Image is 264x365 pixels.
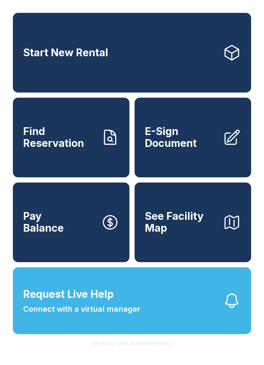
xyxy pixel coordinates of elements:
a: Start New Rental [13,13,251,93]
span: Connect with a virtual manager [23,303,140,315]
span: See Facility Map [145,210,218,234]
button: VersionkrrefDLawElMlwz8nfSsJ [87,334,177,352]
span: Find Reservation [23,126,96,149]
button: Request Live HelpConnect with a virtual manager [13,267,251,334]
span: E-Sign Document [145,126,218,149]
a: Find Reservation [13,98,129,177]
a: E-Sign Document [135,98,251,177]
button: See Facility Map [135,182,251,262]
span: Pay Balance [23,210,64,234]
span: Request Live Help [23,287,114,302]
button: PayBalance [13,182,129,262]
span: Start New Rental [23,47,108,59]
